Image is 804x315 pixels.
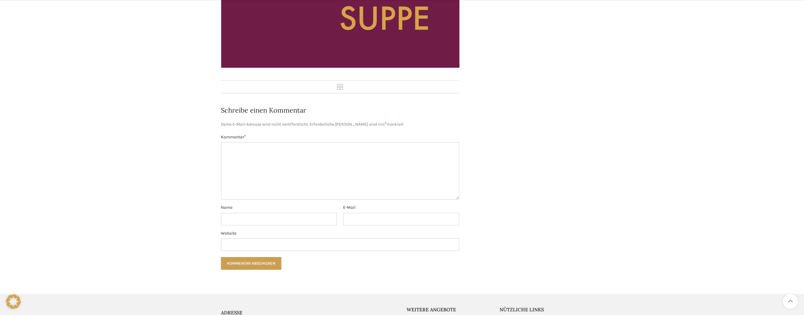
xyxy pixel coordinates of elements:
[221,106,459,115] h3: Schreibe einen Kommentar
[343,204,459,211] label: E-Mail
[407,306,490,313] h5: Weitere Angebote
[221,257,281,270] input: Kommentar abschicken
[783,294,798,309] a: Scroll to top button
[334,81,346,93] a: Back to list
[500,306,583,313] h5: Nützliche Links
[310,122,404,127] span: Erforderliche [PERSON_NAME] sind mit markiert
[221,230,459,237] label: Website
[221,122,309,127] span: Deine E-Mail-Adresse wird nicht veröffentlicht.
[221,204,337,211] label: Name
[221,134,459,141] label: Kommentar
